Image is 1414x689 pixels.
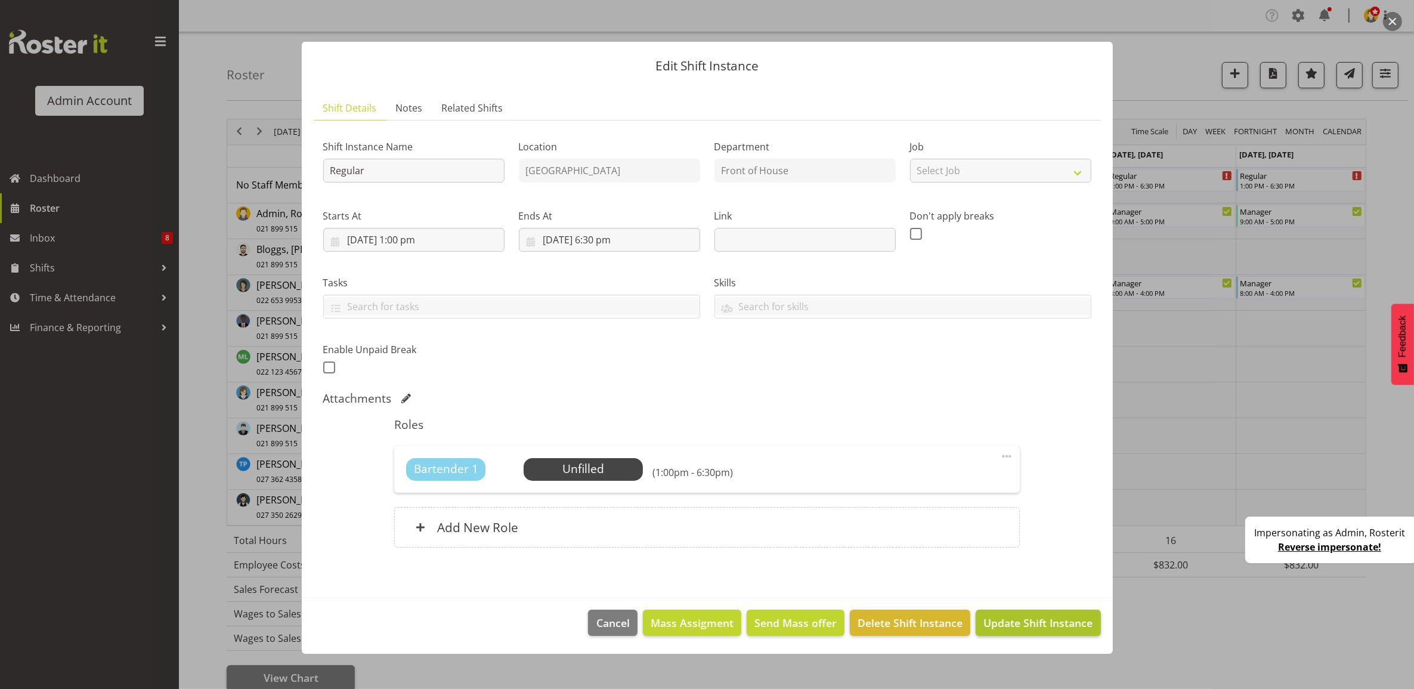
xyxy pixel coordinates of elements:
p: Edit Shift Instance [314,60,1101,72]
h5: Roles [394,418,1020,432]
label: Link [714,209,896,223]
span: Bartender 1 [414,461,478,478]
label: Shift Instance Name [323,140,505,154]
button: Delete Shift Instance [850,610,970,636]
input: Shift Instance Name [323,159,505,183]
span: Related Shifts [442,101,503,115]
button: Cancel [588,610,637,636]
label: Enable Unpaid Break [323,342,505,357]
label: Location [519,140,700,154]
button: Feedback - Show survey [1391,304,1414,385]
h5: Attachments [323,391,392,406]
h6: Add New Role [437,520,518,535]
label: Starts At [323,209,505,223]
span: Cancel [596,615,630,631]
input: Search for tasks [324,297,700,316]
span: Notes [396,101,423,115]
label: Job [910,140,1091,154]
button: Update Shift Instance [976,610,1100,636]
input: Search for skills [715,297,1091,316]
label: Don't apply breaks [910,209,1091,223]
label: Skills [714,276,1091,290]
input: Click to select... [519,228,700,252]
span: Delete Shift Instance [858,615,963,631]
span: Unfilled [562,461,604,477]
h6: (1:00pm - 6:30pm) [652,466,733,478]
span: Send Mass offer [754,615,837,631]
a: Reverse impersonate! [1278,540,1381,554]
span: Shift Details [323,101,377,115]
button: Send Mass offer [747,610,844,636]
label: Tasks [323,276,700,290]
label: Ends At [519,209,700,223]
input: Click to select... [323,228,505,252]
label: Department [714,140,896,154]
p: Impersonating as Admin, Rosterit [1254,526,1405,540]
button: Mass Assigment [643,610,741,636]
span: Mass Assigment [651,615,734,631]
span: Feedback [1397,316,1408,357]
span: Update Shift Instance [983,615,1093,631]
